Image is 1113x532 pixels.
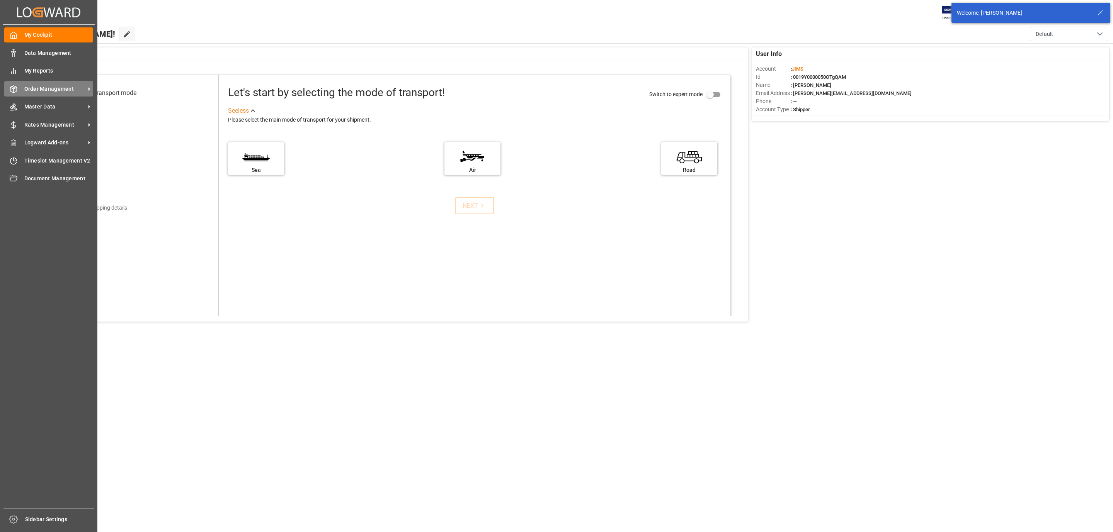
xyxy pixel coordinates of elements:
div: Please select the main mode of transport for your shipment. [228,115,725,125]
span: Id [756,73,791,81]
img: Exertis%20JAM%20-%20Email%20Logo.jpg_1722504956.jpg [942,6,969,19]
span: User Info [756,49,782,59]
span: : — [791,98,797,104]
span: Rates Management [24,121,85,129]
span: Logward Add-ons [24,139,85,147]
span: : [PERSON_NAME] [791,82,831,88]
div: Add shipping details [79,204,127,212]
a: Timeslot Management V2 [4,153,93,168]
span: JIMS [792,66,803,72]
button: NEXT [455,197,494,214]
span: Default [1036,30,1053,38]
span: Switch to expert mode [649,91,703,97]
div: See less [228,106,249,115]
div: Road [665,166,713,174]
span: Sidebar Settings [25,515,94,524]
button: open menu [1030,27,1107,41]
span: : [791,66,803,72]
span: Account Type [756,105,791,114]
span: Order Management [24,85,85,93]
a: My Reports [4,63,93,78]
div: Let's start by selecting the mode of transport! [228,85,445,101]
a: My Cockpit [4,27,93,42]
span: Timeslot Management V2 [24,157,94,165]
span: Name [756,81,791,89]
span: Phone [756,97,791,105]
a: Data Management [4,45,93,60]
span: Document Management [24,175,94,183]
span: : 0019Y0000050OTgQAM [791,74,846,80]
span: My Cockpit [24,31,94,39]
div: Select transport mode [77,88,136,98]
span: Account [756,65,791,73]
span: : Shipper [791,107,810,112]
a: Document Management [4,171,93,186]
div: Welcome, [PERSON_NAME] [957,9,1090,17]
div: Sea [232,166,280,174]
div: NEXT [463,201,486,210]
span: Data Management [24,49,94,57]
div: Air [448,166,497,174]
span: My Reports [24,67,94,75]
span: Master Data [24,103,85,111]
span: Email Address [756,89,791,97]
span: : [PERSON_NAME][EMAIL_ADDRESS][DOMAIN_NAME] [791,90,912,96]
